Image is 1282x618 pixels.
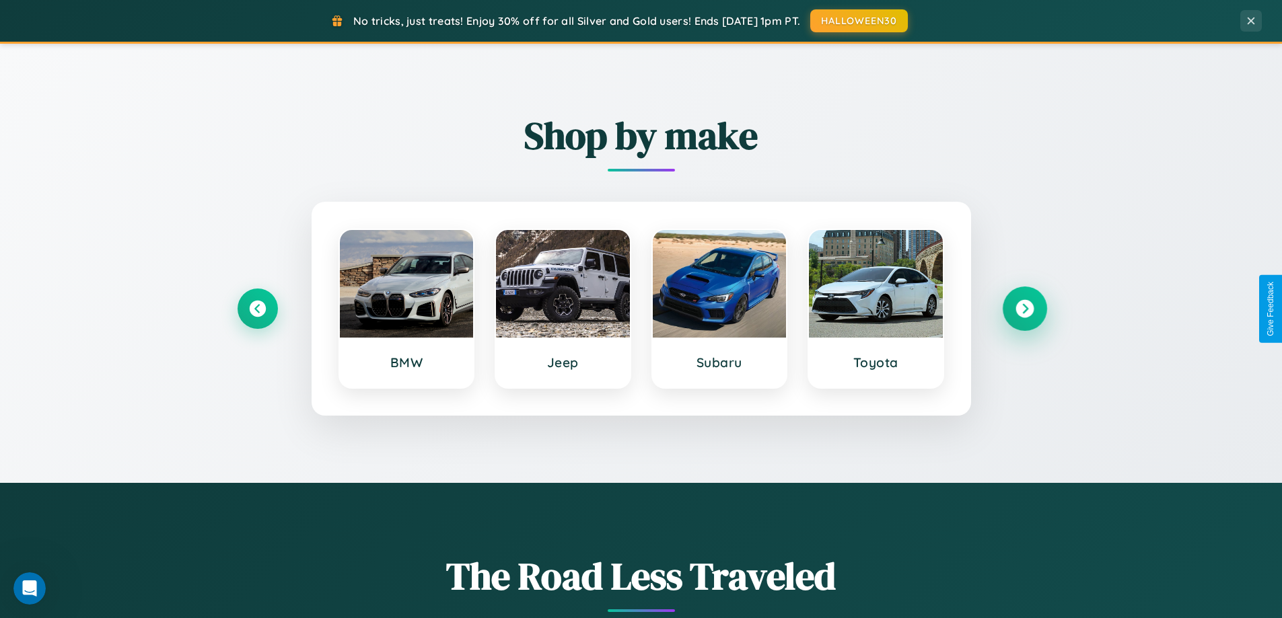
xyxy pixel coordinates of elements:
h3: BMW [353,354,460,371]
h3: Subaru [666,354,773,371]
h3: Jeep [509,354,616,371]
button: HALLOWEEN30 [810,9,908,32]
h3: Toyota [822,354,929,371]
span: No tricks, just treats! Enjoy 30% off for all Silver and Gold users! Ends [DATE] 1pm PT. [353,14,800,28]
h1: The Road Less Traveled [238,550,1045,602]
h2: Shop by make [238,110,1045,161]
div: Give Feedback [1266,282,1275,336]
iframe: Intercom live chat [13,572,46,605]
